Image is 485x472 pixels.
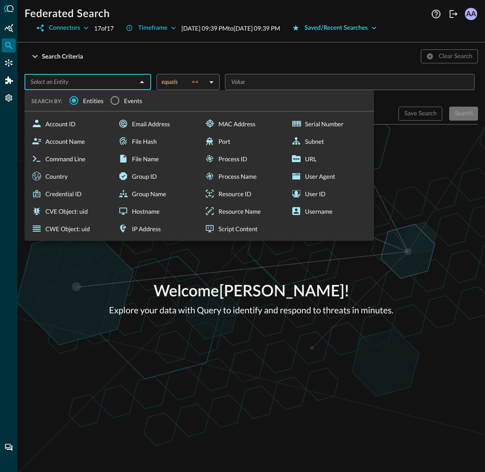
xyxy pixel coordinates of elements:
div: Script Content [201,220,284,237]
div: Settings [2,91,16,105]
div: Resource Name [201,202,284,220]
input: Select an Entity [27,76,134,87]
div: Connectors [49,23,80,34]
input: Value [228,76,471,87]
div: CWE Object: uid [28,220,111,237]
span: Events [124,96,142,105]
div: Search Criteria [42,51,83,62]
div: MAC Address [201,115,284,132]
div: Credential ID [28,185,111,202]
div: Federated Search [2,38,16,52]
div: Saved/Recent Searches [305,23,368,34]
div: Connectors [2,56,16,70]
p: Explore your data with Query to identify and respond to threats in minutes. [109,304,394,317]
button: Close [136,76,148,88]
button: Logout [447,7,461,21]
div: Process Name [201,167,284,185]
div: User ID [288,185,371,202]
div: equals [162,78,206,86]
div: Command Line [28,150,111,167]
p: Welcome [PERSON_NAME] ! [109,280,394,304]
div: Account Name [28,132,111,150]
button: Search Criteria [24,49,88,63]
p: [DATE] 09:39 PM to [DATE] 09:39 PM [181,24,280,33]
span: SEARCH BY: [31,98,62,104]
div: Account ID [28,115,111,132]
button: Help [429,7,443,21]
span: equals [162,78,178,86]
div: File Hash [114,132,197,150]
div: Process ID [201,150,284,167]
div: Subnet [288,132,371,150]
div: Serial Number [288,115,371,132]
span: == [191,78,198,86]
div: Summary Insights [2,21,16,35]
div: Timeframe [138,23,167,34]
div: URL [288,150,371,167]
button: Timeframe [121,21,181,35]
div: CVE Object: uid [28,202,111,220]
button: Connectors [31,21,94,35]
div: AA [465,8,477,20]
div: File Name [114,150,197,167]
div: Resource ID [201,185,284,202]
div: Email Address [114,115,197,132]
div: Chat [2,441,16,455]
div: Port [201,132,284,150]
button: Saved/Recent Searches [287,21,382,35]
div: User Agent [288,167,371,185]
span: Entities [83,96,104,105]
div: Group Name [114,185,197,202]
div: Username [288,202,371,220]
div: Addons [2,73,16,87]
div: Country [28,167,111,185]
div: Group ID [114,167,197,185]
h1: Federated Search [24,7,110,21]
div: IP Address [114,220,197,237]
p: 17 of 17 [94,24,114,33]
div: Hostname [114,202,197,220]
